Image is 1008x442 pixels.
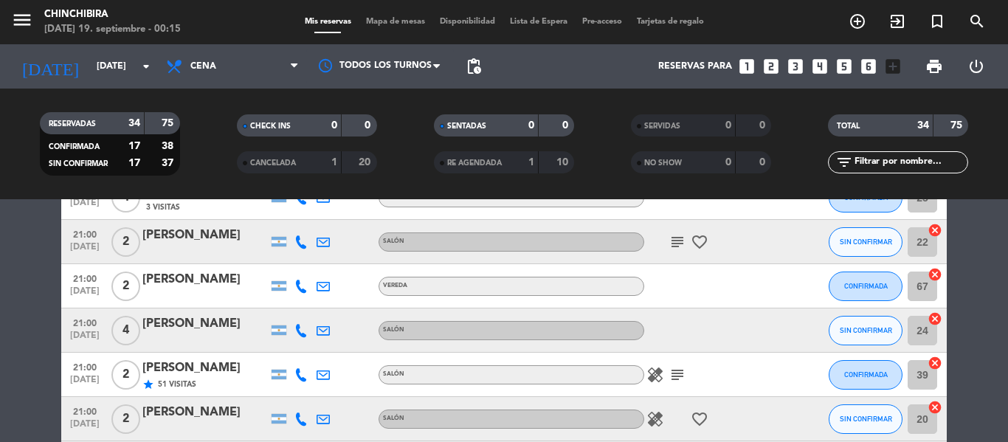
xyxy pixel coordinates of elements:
[111,227,140,257] span: 2
[840,326,892,334] span: SIN CONFIRMAR
[383,327,404,333] span: SALÓN
[928,223,942,238] i: cancel
[331,120,337,131] strong: 0
[297,18,359,26] span: Mis reservas
[840,415,892,423] span: SIN CONFIRMAR
[142,379,154,390] i: star
[669,233,686,251] i: subject
[49,160,108,168] span: SIN CONFIRMAR
[447,159,502,167] span: RE AGENDADA
[835,57,854,76] i: looks_5
[928,356,942,370] i: cancel
[383,415,404,421] span: SALÓN
[447,122,486,130] span: SENTADAS
[66,286,103,303] span: [DATE]
[810,57,829,76] i: looks_4
[835,153,853,171] i: filter_list
[142,359,268,378] div: [PERSON_NAME]
[111,404,140,434] span: 2
[829,316,902,345] button: SIN CONFIRMAR
[925,58,943,75] span: print
[844,282,888,290] span: CONFIRMADA
[142,314,268,334] div: [PERSON_NAME]
[111,272,140,301] span: 2
[465,58,483,75] span: pending_actions
[840,238,892,246] span: SIN CONFIRMAR
[66,375,103,392] span: [DATE]
[883,57,902,76] i: add_box
[928,13,946,30] i: turned_in_not
[11,9,33,36] button: menu
[928,311,942,326] i: cancel
[383,283,407,289] span: VEREDA
[383,238,404,244] span: SALÓN
[968,13,986,30] i: search
[928,400,942,415] i: cancel
[250,122,291,130] span: CHECK INS
[383,371,404,377] span: SALÓN
[66,402,103,419] span: 21:00
[359,18,432,26] span: Mapa de mesas
[528,120,534,131] strong: 0
[849,13,866,30] i: add_circle_outline
[162,118,176,128] strong: 75
[955,44,997,89] div: LOG OUT
[142,226,268,245] div: [PERSON_NAME]
[44,7,181,22] div: Chinchibira
[111,316,140,345] span: 4
[66,269,103,286] span: 21:00
[250,159,296,167] span: CANCELADA
[128,118,140,128] strong: 34
[66,198,103,215] span: [DATE]
[844,370,888,379] span: CONFIRMADA
[646,366,664,384] i: healing
[111,360,140,390] span: 2
[158,379,196,390] span: 51 Visitas
[829,227,902,257] button: SIN CONFIRMAR
[137,58,155,75] i: arrow_drop_down
[44,22,181,37] div: [DATE] 19. septiembre - 00:15
[503,18,575,26] span: Lista de Espera
[759,120,768,131] strong: 0
[66,314,103,331] span: 21:00
[162,158,176,168] strong: 37
[66,225,103,242] span: 21:00
[762,57,781,76] i: looks_two
[658,61,732,72] span: Reservas para
[669,366,686,384] i: subject
[556,157,571,168] strong: 10
[365,120,373,131] strong: 0
[128,158,140,168] strong: 17
[190,61,216,72] span: Cena
[142,403,268,422] div: [PERSON_NAME]
[859,57,878,76] i: looks_6
[917,120,929,131] strong: 34
[383,194,404,200] span: SALÓN
[66,242,103,259] span: [DATE]
[146,201,180,213] span: 3 Visitas
[142,270,268,289] div: [PERSON_NAME]
[11,50,89,83] i: [DATE]
[162,141,176,151] strong: 38
[66,358,103,375] span: 21:00
[691,233,708,251] i: favorite_border
[725,157,731,168] strong: 0
[49,143,100,151] span: CONFIRMADA
[829,360,902,390] button: CONFIRMADA
[888,13,906,30] i: exit_to_app
[644,159,682,167] span: NO SHOW
[629,18,711,26] span: Tarjetas de regalo
[950,120,965,131] strong: 75
[66,419,103,436] span: [DATE]
[853,154,967,170] input: Filtrar por nombre...
[66,331,103,348] span: [DATE]
[49,120,96,128] span: RESERVADAS
[691,410,708,428] i: favorite_border
[575,18,629,26] span: Pre-acceso
[644,122,680,130] span: SERVIDAS
[725,120,731,131] strong: 0
[562,120,571,131] strong: 0
[928,267,942,282] i: cancel
[128,141,140,151] strong: 17
[11,9,33,31] i: menu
